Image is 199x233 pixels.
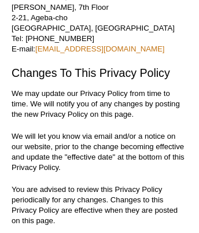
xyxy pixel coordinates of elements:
[12,184,187,226] p: You are advised to review this Privacy Policy periodically for any changes. Changes to this Priva...
[35,45,165,53] a: [EMAIL_ADDRESS][DOMAIN_NAME]
[12,88,187,120] p: We may update our Privacy Policy from time to time. We will notify you of any changes by posting ...
[12,131,187,173] p: We will let you know via email and/or a notice on our website, prior to the change becoming effec...
[12,66,187,80] h3: Changes To This Privacy Policy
